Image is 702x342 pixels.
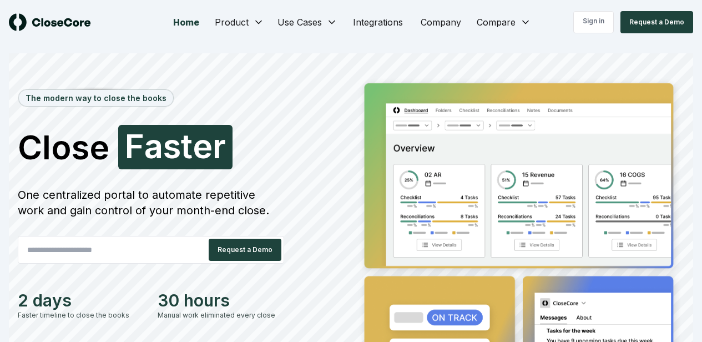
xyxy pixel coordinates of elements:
[213,129,226,163] span: r
[18,130,109,164] span: Close
[215,16,249,29] span: Product
[125,129,144,163] span: F
[477,16,516,29] span: Compare
[620,11,693,33] button: Request a Demo
[9,13,91,31] img: logo
[181,129,193,163] span: t
[19,90,173,106] div: The modern way to close the books
[209,239,281,261] button: Request a Demo
[158,290,284,310] div: 30 hours
[163,129,181,163] span: s
[208,11,271,33] button: Product
[18,310,144,320] div: Faster timeline to close the books
[271,11,344,33] button: Use Cases
[344,11,412,33] a: Integrations
[470,11,538,33] button: Compare
[277,16,322,29] span: Use Cases
[158,310,284,320] div: Manual work eliminated every close
[193,129,213,163] span: e
[18,187,284,218] div: One centralized portal to automate repetitive work and gain control of your month-end close.
[164,11,208,33] a: Home
[412,11,470,33] a: Company
[18,290,144,310] div: 2 days
[144,129,163,163] span: a
[573,11,614,33] a: Sign in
